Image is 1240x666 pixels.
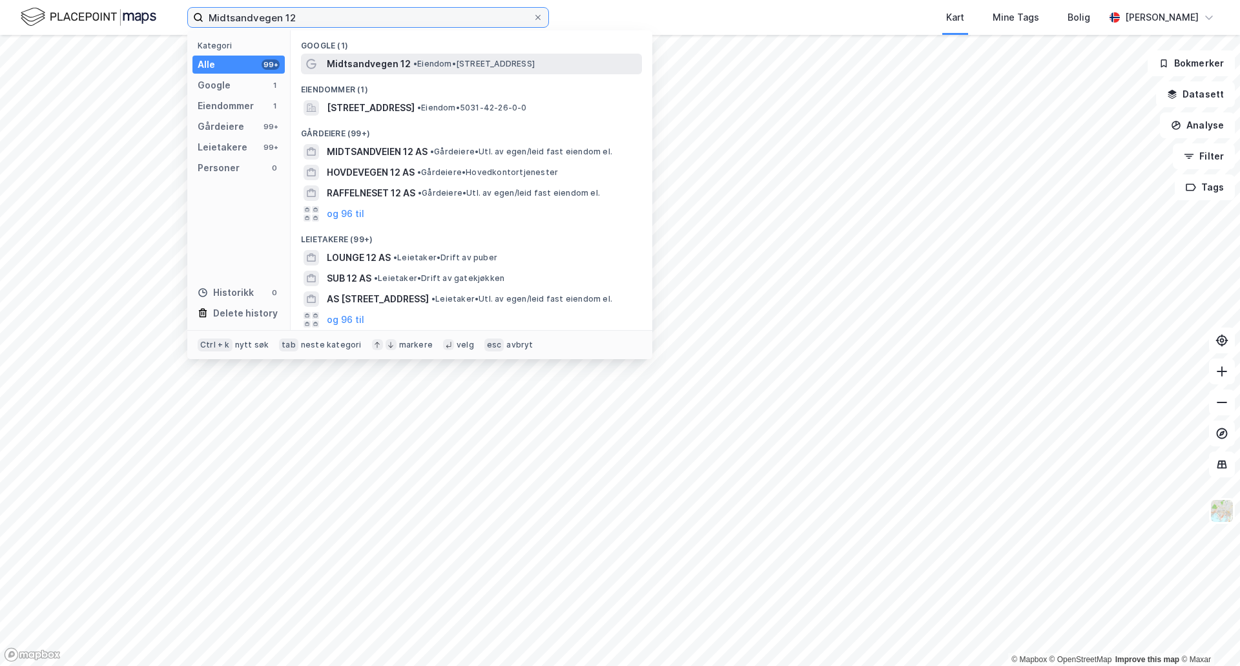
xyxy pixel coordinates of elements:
button: Filter [1173,143,1235,169]
span: • [393,253,397,262]
div: Gårdeiere (99+) [291,118,652,141]
div: [PERSON_NAME] [1125,10,1199,25]
a: Mapbox homepage [4,647,61,662]
button: Bokmerker [1148,50,1235,76]
span: Leietaker • Drift av puber [393,253,497,263]
div: velg [457,340,474,350]
span: • [374,273,378,283]
div: Leietakere [198,140,247,155]
div: Mine Tags [993,10,1039,25]
span: AS [STREET_ADDRESS] [327,291,429,307]
button: Datasett [1156,81,1235,107]
span: SUB 12 AS [327,271,371,286]
div: Personer [198,160,240,176]
button: og 96 til [327,206,364,222]
div: 99+ [262,121,280,132]
div: Bolig [1068,10,1090,25]
div: Kategori [198,41,285,50]
div: Google [198,78,231,93]
div: markere [399,340,433,350]
div: 99+ [262,142,280,152]
div: 99+ [262,59,280,70]
span: HOVDEVEGEN 12 AS [327,165,415,180]
div: Kart [946,10,964,25]
div: tab [279,338,298,351]
div: Ctrl + k [198,338,232,351]
span: Gårdeiere • Utl. av egen/leid fast eiendom el. [430,147,612,157]
a: Mapbox [1011,655,1047,664]
a: OpenStreetMap [1049,655,1112,664]
div: neste kategori [301,340,362,350]
button: og 96 til [327,312,364,328]
span: • [430,147,434,156]
div: 1 [269,101,280,111]
div: Kontrollprogram for chat [1175,604,1240,666]
span: Leietaker • Drift av gatekjøkken [374,273,504,284]
span: MIDTSANDVEIEN 12 AS [327,144,428,160]
div: 0 [269,163,280,173]
span: • [413,59,417,68]
div: esc [484,338,504,351]
div: Gårdeiere [198,119,244,134]
div: Alle [198,57,215,72]
button: Tags [1175,174,1235,200]
span: Midtsandvegen 12 [327,56,411,72]
span: • [417,103,421,112]
div: Leietakere (99+) [291,224,652,247]
div: 1 [269,80,280,90]
div: avbryt [506,340,533,350]
div: Delete history [213,306,278,321]
span: • [418,188,422,198]
span: [STREET_ADDRESS] [327,100,415,116]
div: Eiendommer [198,98,254,114]
span: • [431,294,435,304]
div: 0 [269,287,280,298]
span: RAFFELNESET 12 AS [327,185,415,201]
input: Søk på adresse, matrikkel, gårdeiere, leietakere eller personer [203,8,533,27]
div: nytt søk [235,340,269,350]
span: Leietaker • Utl. av egen/leid fast eiendom el. [431,294,612,304]
iframe: Chat Widget [1175,604,1240,666]
a: Improve this map [1115,655,1179,664]
div: Historikk [198,285,254,300]
span: LOUNGE 12 AS [327,250,391,265]
img: Z [1210,499,1234,523]
div: Eiendommer (1) [291,74,652,98]
div: Google (1) [291,30,652,54]
span: Gårdeiere • Utl. av egen/leid fast eiendom el. [418,188,600,198]
span: • [417,167,421,177]
span: Eiendom • 5031-42-26-0-0 [417,103,527,113]
button: Analyse [1160,112,1235,138]
span: Gårdeiere • Hovedkontortjenester [417,167,558,178]
img: logo.f888ab2527a4732fd821a326f86c7f29.svg [21,6,156,28]
span: Eiendom • [STREET_ADDRESS] [413,59,535,69]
